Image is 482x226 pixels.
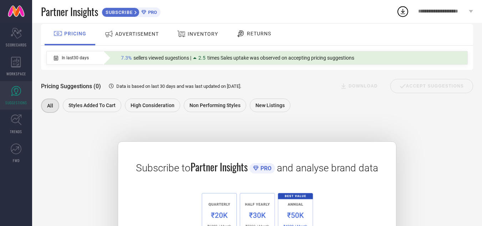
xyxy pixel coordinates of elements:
[396,5,409,18] div: Open download list
[47,103,53,109] span: All
[64,31,86,36] span: PRICING
[136,162,191,174] span: Subscribe to
[5,100,27,105] span: SUGGESTIONS
[255,102,285,108] span: New Listings
[247,31,271,36] span: RETURNS
[10,129,22,134] span: TRENDS
[102,6,161,17] a: SUBSCRIBEPRO
[116,84,241,89] span: Data is based on last 30 days and was last updated on [DATE] .
[6,71,26,76] span: WORKSPACE
[62,55,89,60] span: In last 30 days
[207,55,354,61] span: times Sales uptake was observed on accepting pricing suggestions
[189,102,240,108] span: Non Performing Styles
[41,83,101,90] span: Pricing Suggestions (0)
[390,79,473,93] div: Accept Suggestions
[13,158,20,163] span: FWD
[115,31,159,37] span: ADVERTISEMENT
[131,102,174,108] span: High Consideration
[277,162,378,174] span: and analyse brand data
[133,55,191,61] span: sellers viewed sugestions |
[191,160,248,174] span: Partner Insights
[41,4,98,19] span: Partner Insights
[188,31,218,37] span: INVENTORY
[69,102,116,108] span: Styles Added To Cart
[146,10,157,15] span: PRO
[121,55,132,61] span: 7.3%
[6,42,27,47] span: SCORECARDS
[117,53,358,62] div: Percentage of sellers who have viewed suggestions for the current Insight Type
[198,55,206,61] span: 2.5
[102,10,135,15] span: SUBSCRIBE
[259,165,272,172] span: PRO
